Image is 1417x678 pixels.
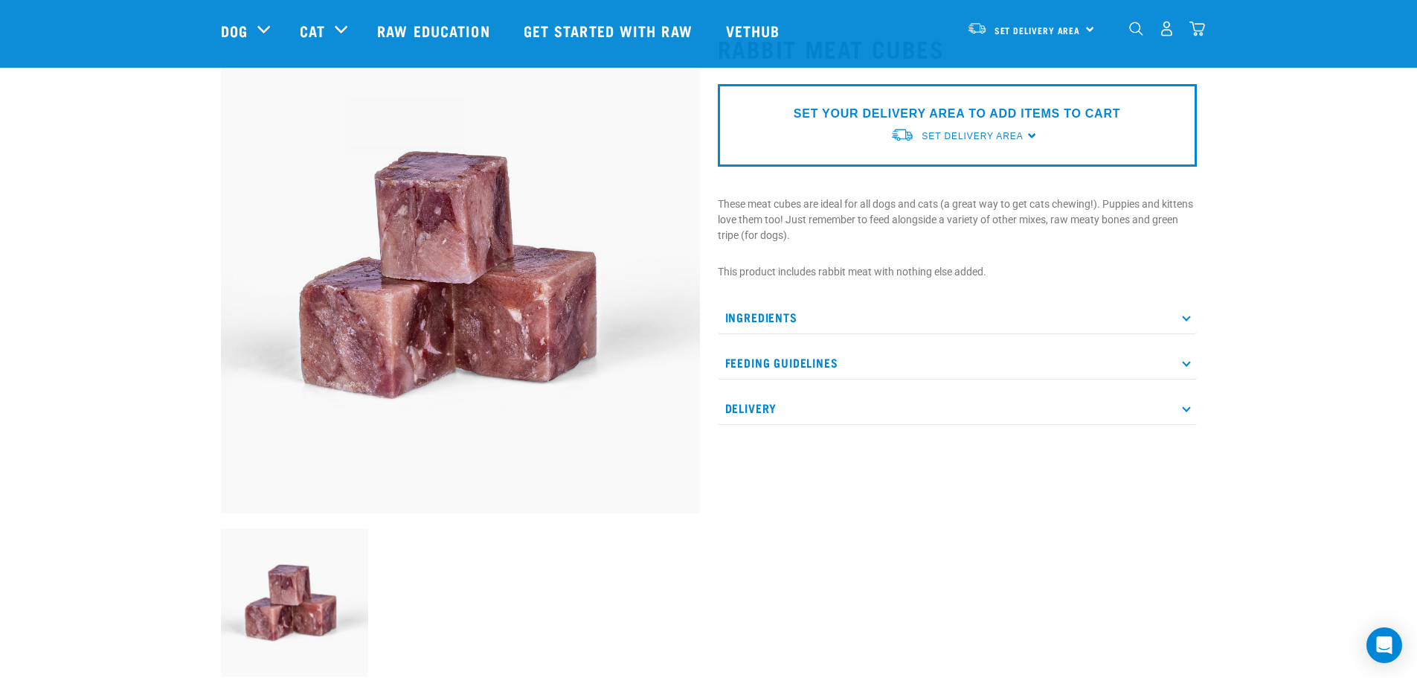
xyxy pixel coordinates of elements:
[221,34,700,514] img: Stack of Rabbit Meat Cubes For Pets
[890,127,914,143] img: van-moving.png
[718,264,1197,280] p: This product includes rabbit meat with nothing else added.
[794,105,1120,123] p: SET YOUR DELIVERY AREA TO ADD ITEMS TO CART
[300,19,325,42] a: Cat
[1189,21,1205,36] img: home-icon@2x.png
[711,1,799,60] a: Vethub
[922,131,1023,141] span: Set Delivery Area
[995,28,1081,33] span: Set Delivery Area
[718,196,1197,243] p: These meat cubes are ideal for all dogs and cats (a great way to get cats chewing!). Puppies and ...
[1159,21,1175,36] img: user.png
[967,22,987,35] img: van-moving.png
[718,346,1197,380] p: Feeding Guidelines
[1366,627,1402,663] div: Open Intercom Messenger
[718,301,1197,334] p: Ingredients
[221,19,248,42] a: Dog
[362,1,508,60] a: Raw Education
[1129,22,1143,36] img: home-icon-1@2x.png
[718,391,1197,425] p: Delivery
[509,1,711,60] a: Get started with Raw
[221,528,369,677] img: Stack of Rabbit Meat Cubes For Pets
